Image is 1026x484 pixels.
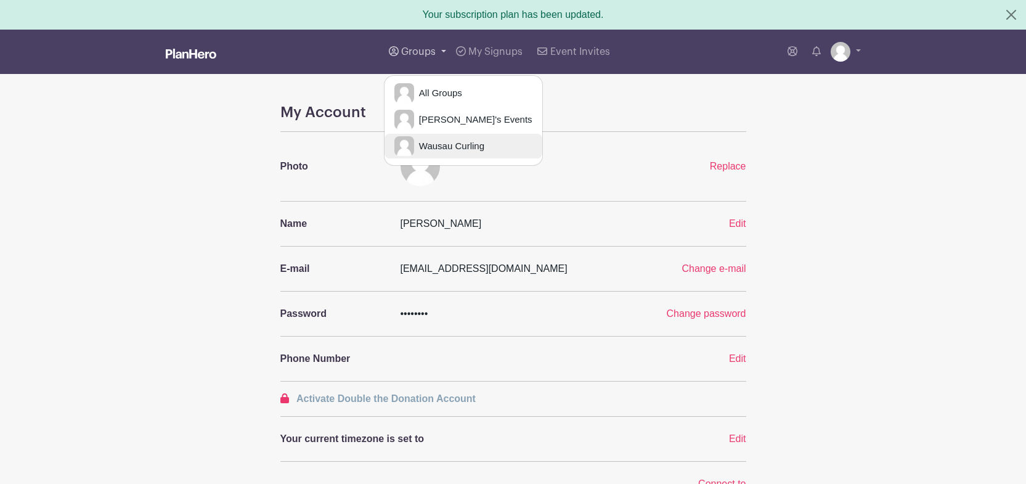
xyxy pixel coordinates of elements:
p: Phone Number [280,351,386,366]
a: My Signups [451,30,527,74]
span: Wausau Curling [414,139,484,154]
img: default-ce2991bfa6775e67f084385cd625a349d9dcbb7a52a09fb2fda1e96e2d18dcdb.png [831,42,850,62]
a: Change e-mail [682,263,746,274]
a: Edit [729,353,746,364]
p: Password [280,306,386,321]
span: All Groups [414,86,462,100]
a: Replace [710,161,746,171]
div: [EMAIL_ADDRESS][DOMAIN_NAME] [393,261,633,276]
a: Event Invites [532,30,614,74]
div: [PERSON_NAME] [393,216,674,231]
a: [PERSON_NAME]'s Events [385,107,542,132]
a: Wausau Curling [385,134,542,158]
a: All Groups [385,81,542,105]
p: Name [280,216,386,231]
a: Edit [729,218,746,229]
img: default-ce2991bfa6775e67f084385cd625a349d9dcbb7a52a09fb2fda1e96e2d18dcdb.png [394,110,414,129]
a: Groups [384,30,451,74]
p: Photo [280,159,386,174]
span: My Signups [468,47,523,57]
a: Edit [729,433,746,444]
span: Groups [401,47,436,57]
h4: My Account [280,104,746,121]
a: Change password [667,308,746,319]
p: Your current timezone is set to [280,432,666,446]
div: Groups [384,75,543,166]
span: Activate Double the Donation Account [296,393,476,404]
img: default-ce2991bfa6775e67f084385cd625a349d9dcbb7a52a09fb2fda1e96e2d18dcdb.png [394,136,414,156]
img: logo_white-6c42ec7e38ccf1d336a20a19083b03d10ae64f83f12c07503d8b9e83406b4c7d.svg [166,49,216,59]
img: default-ce2991bfa6775e67f084385cd625a349d9dcbb7a52a09fb2fda1e96e2d18dcdb.png [394,83,414,103]
img: default-ce2991bfa6775e67f084385cd625a349d9dcbb7a52a09fb2fda1e96e2d18dcdb.png [401,147,440,186]
span: •••••••• [401,308,428,319]
p: E-mail [280,261,386,276]
span: Event Invites [550,47,610,57]
span: [PERSON_NAME]'s Events [414,113,532,127]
